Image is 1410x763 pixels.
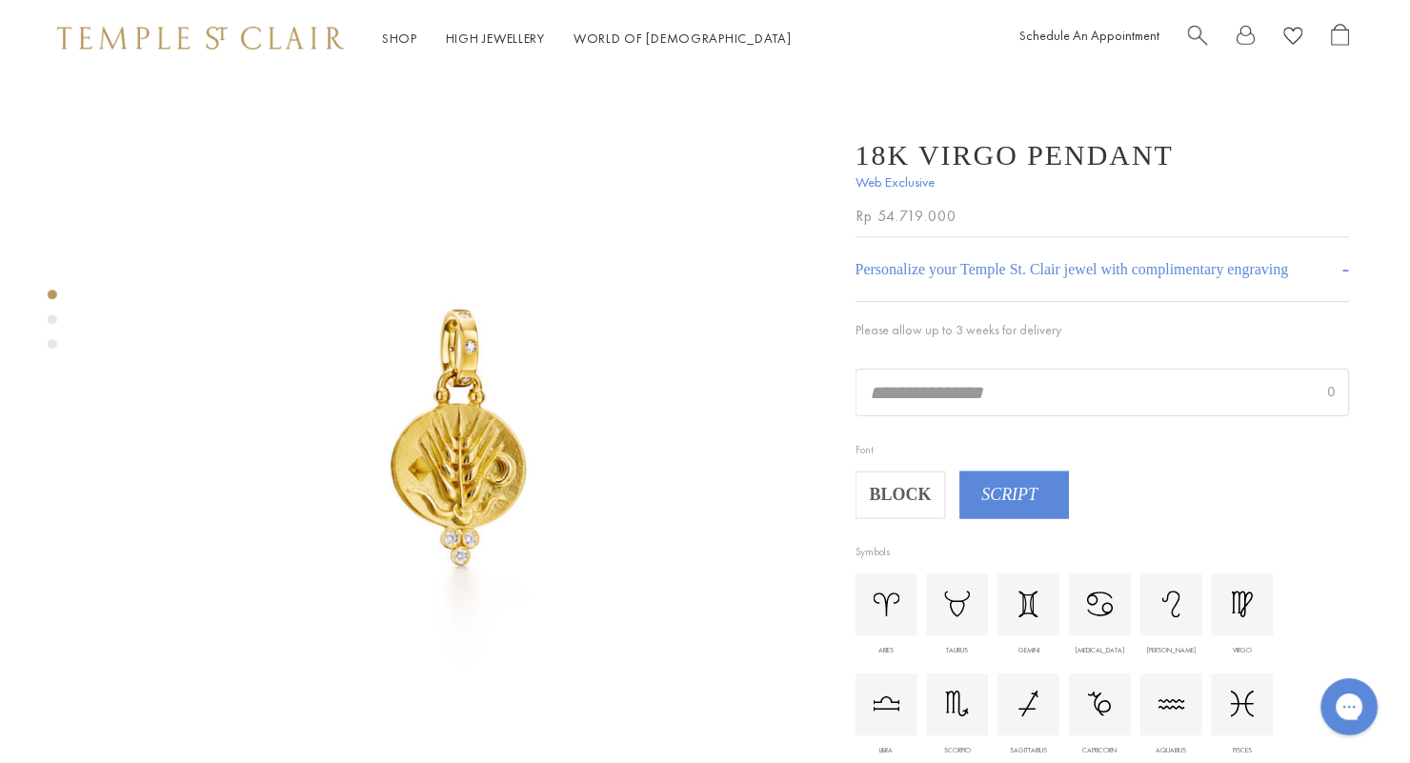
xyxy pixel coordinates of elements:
img: Leo [1165,592,1183,619]
p: Please allow up to 3 weeks for delivery [857,322,1353,341]
div: CAPRICORN [1077,749,1129,756]
img: Aquarius [1161,701,1188,712]
iframe: Gorgias live chat messenger [1315,673,1391,744]
div: [MEDICAL_DATA] [1077,649,1129,656]
h4: Font [857,446,1111,461]
div: [PERSON_NAME] [1148,649,1200,656]
div: SCORPIO [934,749,986,756]
img: Capricorn [1091,693,1115,718]
h1: 18K Virgo Pendant [857,139,1177,171]
img: Scorpio [948,693,971,719]
div: TAURUS [934,649,986,656]
img: Taurus [947,592,973,619]
h4: Personalize your Temple St. Clair jewel with complimentary engraving [857,259,1292,282]
h4: Symbols [857,549,1111,564]
span: BLOCK [860,482,946,511]
div: PISCES [1219,749,1272,756]
nav: Main navigation [383,27,794,50]
img: Temple St. Clair [57,27,345,50]
img: Gemini [1021,592,1042,619]
img: Virgo [1235,592,1257,619]
img: Pisces [1234,693,1258,719]
div: AQUARIUS [1148,749,1200,756]
div: ARIES [862,649,915,656]
a: Search [1191,24,1211,53]
div: VIRGO [1219,649,1272,656]
a: View Wishlist [1287,24,1306,53]
span: Web Exclusive [857,171,1353,195]
h4: - [1346,252,1354,288]
span: Rp 54.719.000 [857,205,959,230]
img: Sagittarius [1021,693,1040,719]
img: Libra [876,698,902,713]
img: Cancer [1090,593,1117,618]
a: Open Shopping Bag [1335,24,1353,53]
a: High JewelleryHigh Jewellery [447,30,547,47]
span: SCRIPT [964,482,1060,511]
img: Aries [876,594,902,618]
a: World of [DEMOGRAPHIC_DATA]World of [DEMOGRAPHIC_DATA] [575,30,794,47]
div: Product gallery navigation [48,286,57,365]
div: SAGITTARIUS [1005,749,1057,756]
div: GEMINI [1005,649,1057,656]
span: 0 [1331,382,1339,404]
a: ShopShop [383,30,418,47]
div: LIBRA [862,749,915,756]
a: Schedule An Appointment [1022,27,1162,44]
